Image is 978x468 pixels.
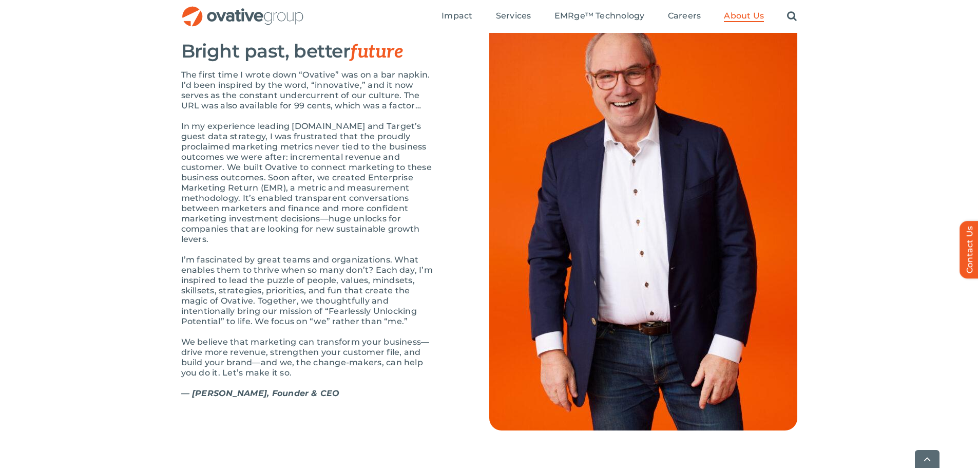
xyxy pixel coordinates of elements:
[442,11,472,22] a: Impact
[496,11,531,22] a: Services
[724,11,764,22] a: About Us
[181,337,438,378] p: We believe that marketing can transform your business—drive more revenue, strengthen your custome...
[181,41,438,62] h3: Bright past, better
[554,11,645,21] span: EMRge™ Technology
[496,11,531,21] span: Services
[181,70,438,111] p: The first time I wrote down “Ovative” was on a bar napkin. I’d been inspired by the word, “innova...
[724,11,764,21] span: About Us
[489,10,797,430] img: About Us – Our Story
[668,11,701,22] a: Careers
[442,11,472,21] span: Impact
[181,255,438,327] p: I’m fascinated by great teams and organizations. What enables them to thrive when so many don’t? ...
[350,41,403,63] span: future
[554,11,645,22] a: EMRge™ Technology
[181,121,438,245] p: In my experience leading [DOMAIN_NAME] and Target’s guest data strategy, I was frustrated that th...
[668,11,701,21] span: Careers
[181,5,304,15] a: OG_Full_horizontal_RGB
[787,11,797,22] a: Search
[181,388,340,398] strong: — [PERSON_NAME], Founder & CEO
